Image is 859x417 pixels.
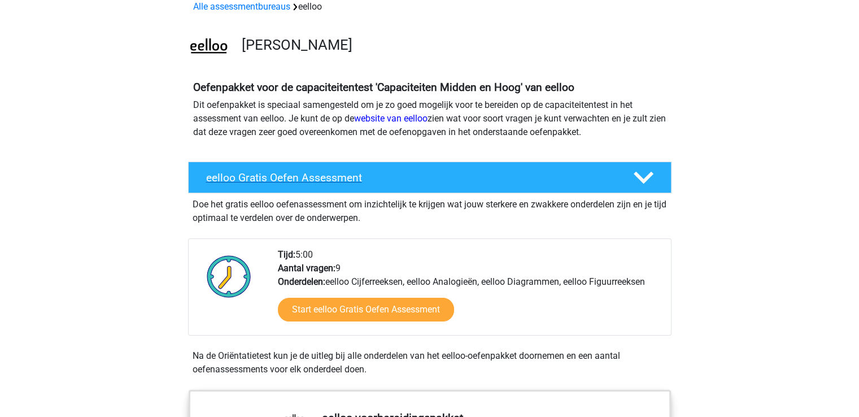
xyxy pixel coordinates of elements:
h4: eelloo Gratis Oefen Assessment [206,171,615,184]
div: 5:00 9 eelloo Cijferreeksen, eelloo Analogieën, eelloo Diagrammen, eelloo Figuurreeksen [269,248,670,335]
b: Aantal vragen: [278,263,335,273]
div: Doe het gratis eelloo oefenassessment om inzichtelijk te krijgen wat jouw sterkere en zwakkere on... [188,193,671,225]
div: Na de Oriëntatietest kun je de uitleg bij alle onderdelen van het eelloo-oefenpakket doornemen en... [188,349,671,376]
h3: [PERSON_NAME] [242,36,662,54]
b: Onderdelen: [278,276,325,287]
a: Start eelloo Gratis Oefen Assessment [278,298,454,322]
img: eelloo.png [189,27,229,67]
a: website van eelloo [354,113,428,124]
a: Alle assessmentbureaus [193,1,290,12]
b: Tijd: [278,249,295,260]
b: Oefenpakket voor de capaciteitentest 'Capaciteiten Midden en Hoog' van eelloo [193,81,574,94]
img: Klok [200,248,258,305]
p: Dit oefenpakket is speciaal samengesteld om je zo goed mogelijk voor te bereiden op de capaciteit... [193,98,666,139]
a: eelloo Gratis Oefen Assessment [184,162,676,193]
